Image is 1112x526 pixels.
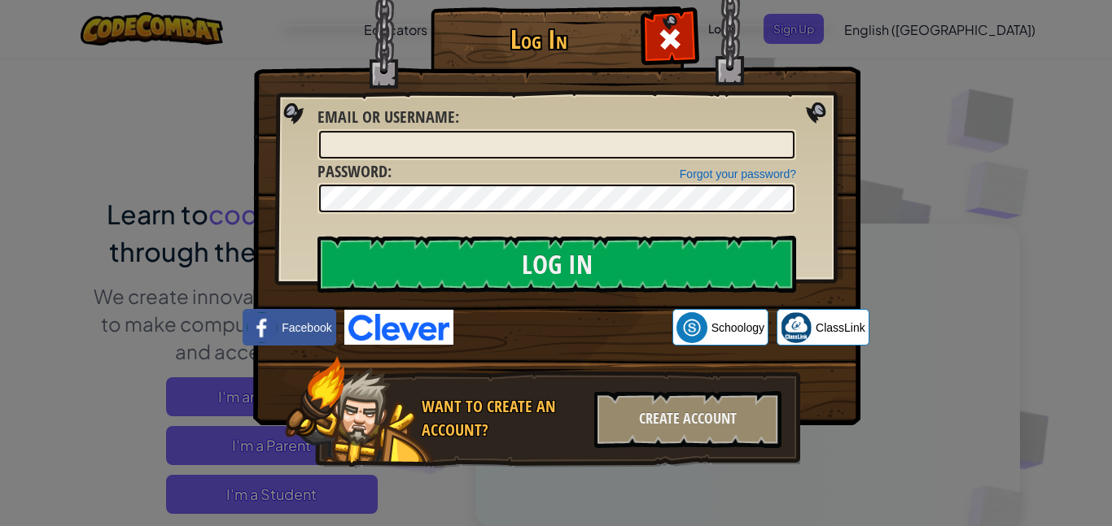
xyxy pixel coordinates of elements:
[317,236,796,293] input: Log In
[317,106,459,129] label: :
[680,167,796,180] a: Forgot your password?
[317,106,455,128] span: Email or Username
[781,312,812,343] img: classlink-logo-small.png
[816,320,865,336] span: ClassLink
[594,391,781,448] div: Create Account
[453,310,672,346] iframe: Sign in with Google Button
[435,25,642,54] h1: Log In
[422,395,584,441] div: Want to create an account?
[676,312,707,343] img: schoology.png
[317,160,387,182] span: Password
[282,320,331,336] span: Facebook
[344,310,453,345] img: clever-logo-blue.png
[711,320,764,336] span: Schoology
[247,312,278,343] img: facebook_small.png
[317,160,392,184] label: :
